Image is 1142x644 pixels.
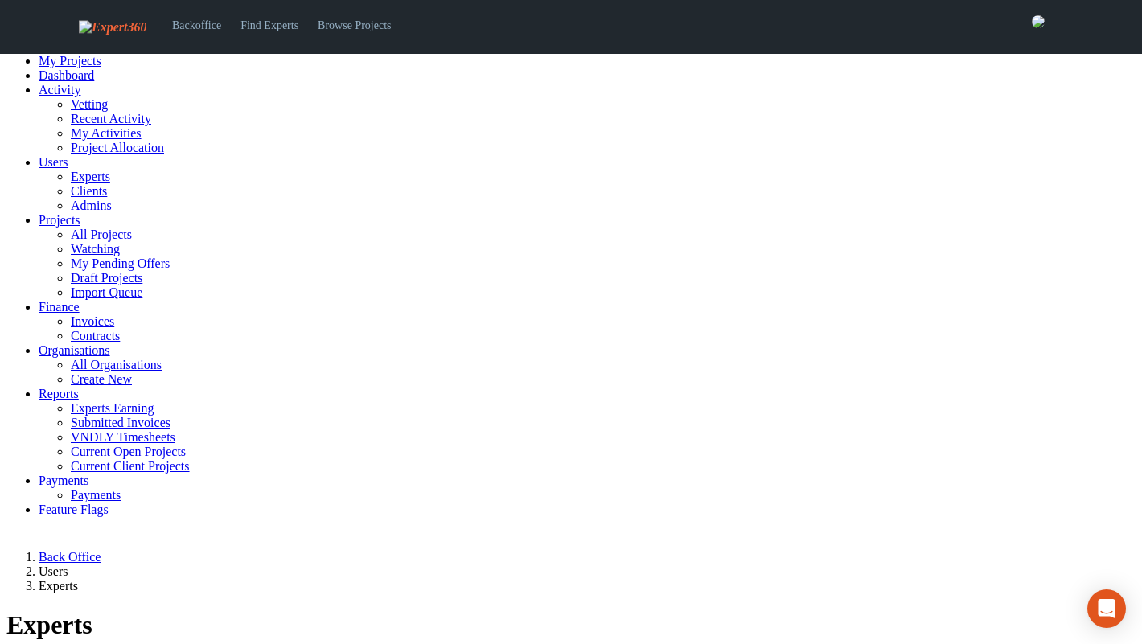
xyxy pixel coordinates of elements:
a: My Projects [39,54,101,68]
a: Draft Projects [71,271,142,285]
a: Submitted Invoices [71,416,170,429]
a: My Activities [71,126,142,140]
a: Finance [39,300,80,314]
a: Feature Flags [39,502,109,516]
a: Current Client Projects [71,459,190,473]
a: Experts [71,170,110,183]
a: Current Open Projects [71,445,186,458]
a: VNDLY Timesheets [71,430,175,444]
a: Admins [71,199,112,212]
a: Reports [39,387,79,400]
a: Back Office [39,550,101,564]
li: Users [39,564,1136,579]
li: Experts [39,579,1136,593]
h1: Experts [6,610,1136,640]
a: All Projects [71,228,132,241]
div: Open Intercom Messenger [1087,589,1126,628]
a: Experts Earning [71,401,154,415]
a: Payments [71,488,121,502]
a: Payments [39,474,88,487]
a: Vetting [71,97,108,111]
a: Activity [39,83,80,96]
a: My Pending Offers [71,256,170,270]
a: Organisations [39,343,110,357]
a: Create New [71,372,132,386]
a: Import Queue [71,285,142,299]
a: All Organisations [71,358,162,371]
a: Invoices [71,314,114,328]
a: Clients [71,184,107,198]
a: Users [39,155,68,169]
a: Project Allocation [71,141,164,154]
a: Dashboard [39,68,94,82]
img: Expert360 [79,20,146,35]
a: Watching [71,242,120,256]
a: Projects [39,213,80,227]
img: 0421c9a1-ac87-4857-a63f-b59ed7722763-normal.jpeg [1032,15,1045,28]
a: Contracts [71,329,120,343]
a: Recent Activity [71,112,151,125]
